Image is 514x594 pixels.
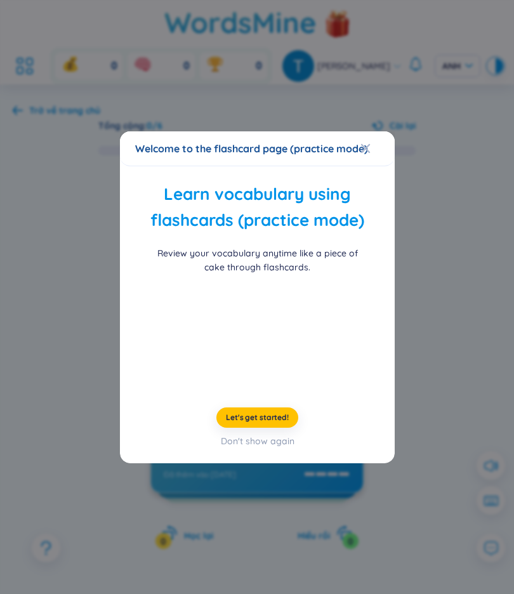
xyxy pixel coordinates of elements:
[135,142,379,155] div: Welcome to the flashcard page (practice mode)
[360,131,395,166] button: Close
[148,246,367,274] div: Review your vocabulary anytime like a piece of cake through flashcards.
[135,181,379,234] h2: Learn vocabulary using flashcards (practice mode)
[220,433,294,447] div: Don't show again
[216,407,298,427] button: Let's get started!
[226,412,289,422] span: Let's get started!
